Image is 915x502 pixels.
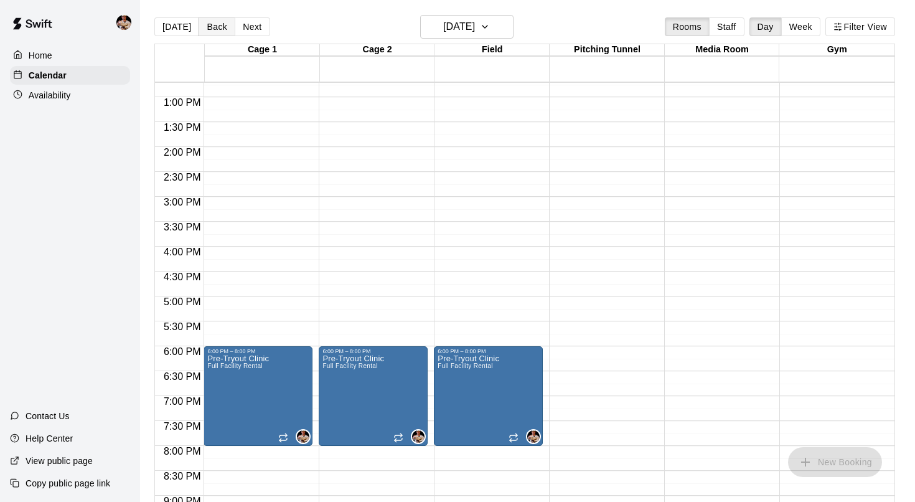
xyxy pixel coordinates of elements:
[26,455,93,467] p: View public page
[161,371,204,382] span: 6:30 PM
[526,429,541,444] div: Garrett Takamatsu
[10,66,130,85] a: Calendar
[26,477,110,490] p: Copy public page link
[531,429,541,444] span: Garrett Takamatsu
[199,17,235,36] button: Back
[749,17,782,36] button: Day
[278,433,288,443] span: Recurring event
[161,222,204,232] span: 3:30 PM
[322,362,377,369] span: Full Facility Rental
[161,396,204,407] span: 7:00 PM
[161,147,204,158] span: 2:00 PM
[161,321,204,332] span: 5:30 PM
[29,49,52,62] p: Home
[434,346,543,446] div: 6:00 PM – 8:00 PM: Pre-Tryout Clinic
[781,17,820,36] button: Week
[114,10,140,35] div: Garrett Takamatsu
[438,362,492,369] span: Full Facility Rental
[665,17,710,36] button: Rooms
[161,446,204,457] span: 8:00 PM
[319,346,428,446] div: 6:00 PM – 8:00 PM: Pre-Tryout Clinic
[161,122,204,133] span: 1:30 PM
[161,172,204,182] span: 2:30 PM
[509,433,518,443] span: Recurring event
[420,15,514,39] button: [DATE]
[204,346,312,446] div: 6:00 PM – 8:00 PM: Pre-Tryout Clinic
[161,97,204,108] span: 1:00 PM
[10,46,130,65] a: Home
[416,429,426,444] span: Garrett Takamatsu
[10,86,130,105] a: Availability
[29,89,71,102] p: Availability
[709,17,744,36] button: Staff
[411,429,426,444] div: Garrett Takamatsu
[161,421,204,432] span: 7:30 PM
[161,471,204,481] span: 8:30 PM
[393,433,403,443] span: Recurring event
[322,348,373,354] div: 6:00 PM – 8:00 PM
[438,348,489,354] div: 6:00 PM – 8:00 PM
[26,410,70,422] p: Contact Us
[235,17,270,36] button: Next
[665,44,780,56] div: Media Room
[161,197,204,207] span: 3:00 PM
[297,430,309,443] img: Garrett Takamatsu
[116,15,131,30] img: Garrett Takamatsu
[527,430,540,443] img: Garrett Takamatsu
[161,296,204,307] span: 5:00 PM
[26,432,73,445] p: Help Center
[320,44,435,56] div: Cage 2
[205,44,320,56] div: Cage 1
[161,272,204,282] span: 4:30 PM
[550,44,665,56] div: Pitching Tunnel
[29,69,67,82] p: Calendar
[207,348,258,354] div: 6:00 PM – 8:00 PM
[161,247,204,257] span: 4:00 PM
[412,430,425,443] img: Garrett Takamatsu
[161,346,204,357] span: 6:00 PM
[825,17,895,36] button: Filter View
[154,17,199,36] button: [DATE]
[301,429,311,444] span: Garrett Takamatsu
[207,362,262,369] span: Full Facility Rental
[296,429,311,444] div: Garrett Takamatsu
[434,44,550,56] div: Field
[779,44,894,56] div: Gym
[788,456,882,466] span: You don't have the permission to add bookings
[443,18,475,36] h6: [DATE]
